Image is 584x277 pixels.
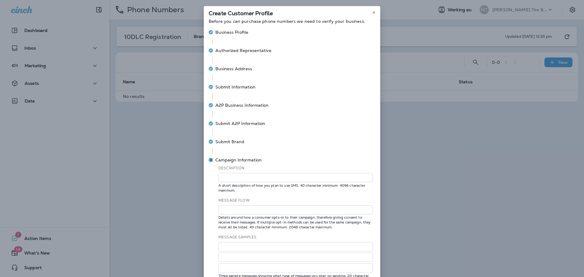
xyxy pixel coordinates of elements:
[218,166,245,171] label: Description
[215,102,269,108] span: A2P Business Information
[218,215,373,230] small: Details around how a consumer opts-in to their campaign, therefore giving consent to receive thei...
[206,61,378,77] button: Business Address
[215,66,252,72] span: Business Address
[215,139,244,145] span: Submit Brand
[215,84,255,90] span: Submit Information
[218,235,256,240] label: Message Samples
[206,43,378,58] button: Authorized Representative
[206,97,378,113] button: A2P Business Information
[218,183,373,193] small: A short description of how you plan to use SMS. 40 character minimum. 4096 character maximum.
[215,29,248,35] span: Business Profile
[215,47,271,54] span: Authorized Representative
[210,158,212,161] text: 8
[218,198,250,203] label: Message Flow
[215,120,265,126] span: Submit A2P Information
[206,79,378,95] button: Submit Information
[206,116,378,131] button: Submit A2P Information
[206,24,378,40] button: Business Profile
[204,6,380,19] div: Create Customer Profile
[215,157,262,163] span: Campaign Information
[206,134,378,150] button: Submit Brand
[209,19,375,24] p: Before you can purchase phone numbers we need to verify your business.
[206,152,378,168] button: Campaign Information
